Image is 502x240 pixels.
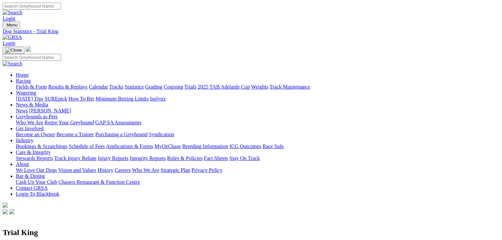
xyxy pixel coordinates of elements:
[3,61,22,67] img: Search
[262,143,284,149] a: Race Safe
[5,48,22,53] img: Close
[106,143,153,149] a: Applications & Forms
[191,167,222,173] a: Privacy Policy
[16,108,28,113] a: News
[16,138,33,143] a: Industry
[16,167,499,173] div: About
[3,10,22,16] img: Search
[16,72,29,78] a: Home
[149,132,174,137] a: Syndication
[16,108,499,114] div: News & Media
[16,167,57,173] a: We Love Our Dogs
[16,90,36,96] a: Wagering
[16,143,499,149] div: Industry
[16,120,43,125] a: Who We Are
[48,84,87,90] a: Results & Replays
[184,84,196,90] a: Trials
[56,132,94,137] a: Become a Trainer
[109,84,123,90] a: Tracks
[16,102,48,107] a: News & Media
[3,209,8,214] img: facebook.svg
[229,143,261,149] a: ICG Outcomes
[164,84,183,90] a: Coursing
[150,96,166,101] a: Isolynx
[16,173,45,179] a: Bar & Dining
[270,84,310,90] a: Track Maintenance
[154,143,181,149] a: MyOzChase
[115,167,131,173] a: Careers
[16,179,499,185] div: Bar & Dining
[3,34,22,40] img: GRSA
[58,179,140,185] a: Chasers Restaurant & Function Centre
[16,126,44,131] a: Get Involved
[58,167,96,173] a: Vision and Values
[16,78,31,84] a: Racing
[3,3,61,10] input: Search
[132,167,159,173] a: Who We Are
[3,54,61,61] input: Search
[3,40,15,46] a: Login
[198,84,250,90] a: 2025 TAB Adelaide Cup
[3,202,8,208] img: logo-grsa-white.png
[3,28,499,34] a: Dog Statistics - Trial King
[16,132,499,138] div: Get Involved
[69,96,94,101] a: How To Bet
[16,96,499,102] div: Wagering
[54,155,96,161] a: Track Injury Rebate
[16,179,57,185] a: Cash Up Your Club
[16,84,47,90] a: Fields & Form
[45,96,67,101] a: SUREpick
[16,161,29,167] a: About
[3,228,499,237] h2: Trial King
[16,120,499,126] div: Greyhounds as Pets
[97,167,113,173] a: History
[16,155,53,161] a: Stewards Reports
[16,185,48,191] a: Contact GRSA
[16,143,67,149] a: Bookings & Scratchings
[125,84,144,90] a: Statistics
[69,143,105,149] a: Schedule of Fees
[16,191,59,197] a: Login To Blackbook
[16,149,51,155] a: Care & Integrity
[95,96,149,101] a: Minimum Betting Limits
[16,155,499,161] div: Care & Integrity
[98,155,128,161] a: Injury Reports
[167,155,203,161] a: Rules & Policies
[29,108,71,113] a: [PERSON_NAME]
[16,114,57,119] a: Greyhounds as Pets
[26,46,31,52] img: logo-grsa-white.png
[95,120,142,125] a: GAP SA Assessments
[16,132,55,137] a: Become an Owner
[3,16,15,21] a: Login
[16,84,499,90] div: Racing
[89,84,108,90] a: Calendar
[7,22,17,27] span: Menu
[130,155,166,161] a: Integrity Reports
[145,84,162,90] a: Grading
[3,47,24,54] button: Toggle navigation
[229,155,260,161] a: Stay On Track
[3,21,20,28] button: Toggle navigation
[9,209,15,214] img: twitter.svg
[182,143,228,149] a: Breeding Information
[45,120,94,125] a: Retire Your Greyhound
[204,155,228,161] a: Fact Sheets
[95,132,148,137] a: Purchasing a Greyhound
[16,96,43,101] a: [DATE] Tips
[161,167,190,173] a: Strategic Plan
[251,84,268,90] a: Weights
